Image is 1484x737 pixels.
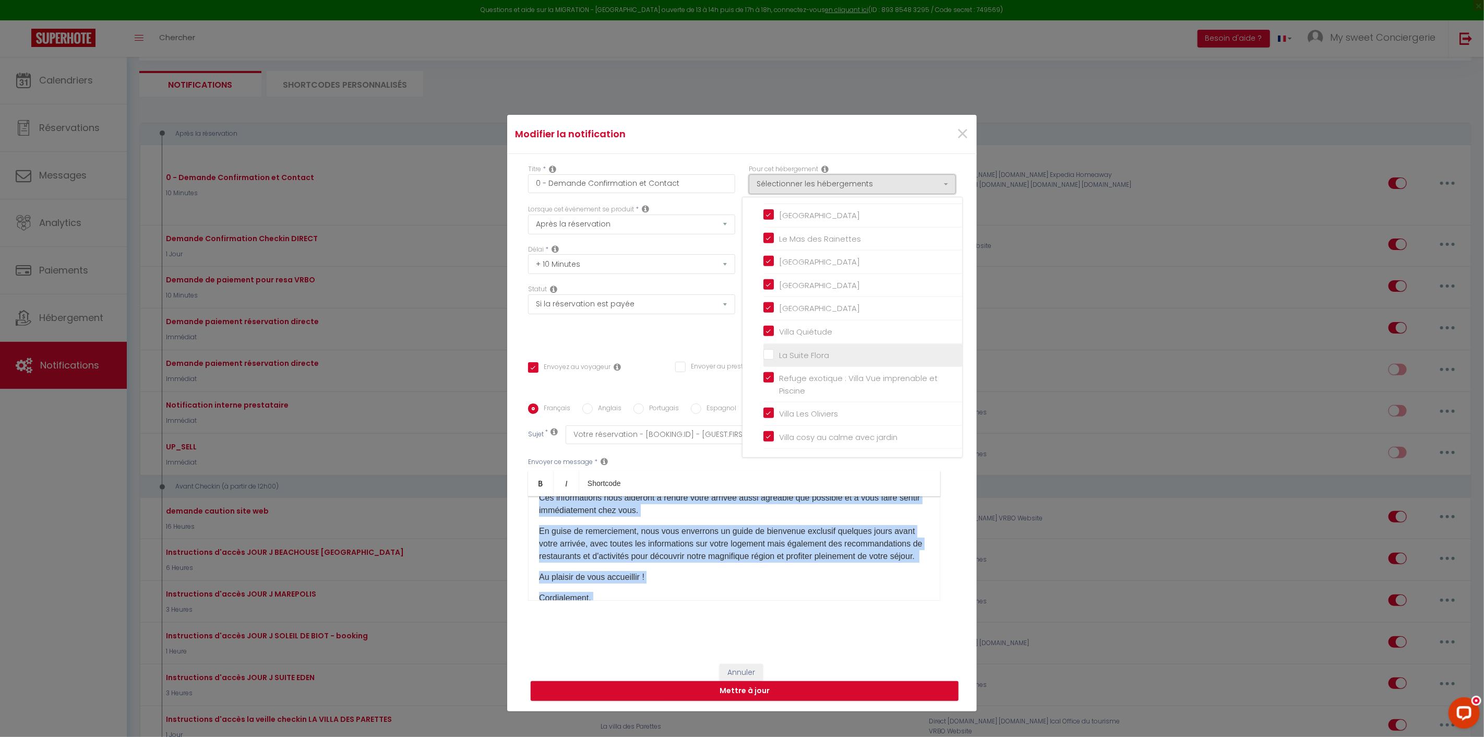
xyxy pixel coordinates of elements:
[614,363,621,371] i: Envoyer au voyageur
[549,165,556,173] i: Title
[539,525,929,563] p: En guise de remerciement, nous vous enverrons un guide de bienvenue exclusif quelques jours avant...
[538,403,570,415] label: Français
[539,592,929,604] p: Cordialement,
[539,571,929,584] p: Au plaisir de vous accueillir !
[779,432,897,443] span: Villa cosy au calme avec jardin
[779,187,857,198] span: Villa [PERSON_NAME]
[528,471,554,496] a: Bold
[720,664,763,682] button: Annuler
[779,280,860,291] span: [GEOGRAPHIC_DATA]
[528,164,541,174] label: Titre
[956,118,969,150] span: ×
[515,127,813,141] h4: Modifier la notification
[528,205,634,215] label: Lorsque cet événement se produit
[779,350,829,361] span: La Suite Flora
[749,164,818,174] label: Pour cet hébergement
[779,373,938,396] span: Refuge exotique : Villa Vue imprenable et Piscine
[550,427,558,436] i: Subject
[601,457,608,466] i: Message
[701,403,736,415] label: Espagnol
[593,403,621,415] label: Anglais
[531,681,959,701] button: Mettre à jour
[821,165,829,173] i: This Rental
[528,284,547,294] label: Statut
[749,174,956,194] button: Sélectionner les hébergements
[528,245,544,255] label: Délai
[956,123,969,146] button: Close
[550,285,557,293] i: Booking status
[642,205,649,213] i: Event Occur
[552,245,559,253] i: Action Time
[554,471,579,496] a: Italic
[1440,693,1484,737] iframe: LiveChat chat widget
[779,233,861,244] span: Le Mas des Rainettes
[579,471,629,496] a: Shortcode
[528,457,593,467] label: Envoyer ce message
[539,492,929,517] p: Ces informations nous aideront à rendre votre arrivée aussi agréable que possible et à vous faire...
[528,430,544,441] label: Sujet
[644,403,679,415] label: Portugais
